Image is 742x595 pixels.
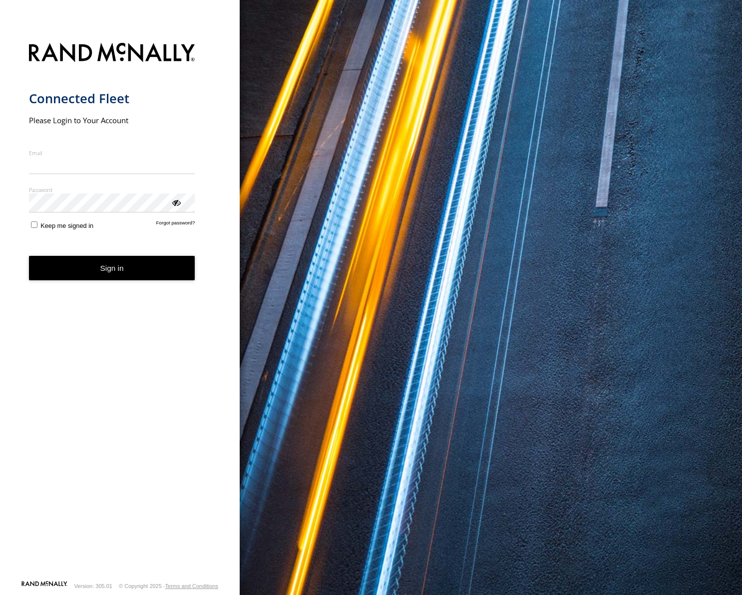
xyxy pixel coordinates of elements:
[156,220,195,229] a: Forgot password?
[40,222,93,229] span: Keep me signed in
[171,197,181,207] div: ViewPassword
[29,256,195,280] button: Sign in
[29,186,195,194] label: Password
[29,41,195,66] img: Rand McNally
[29,90,195,107] h1: Connected Fleet
[74,583,112,589] div: Version: 305.01
[29,37,211,580] form: main
[21,581,67,591] a: Visit our Website
[31,221,37,228] input: Keep me signed in
[119,583,218,589] div: © Copyright 2025 -
[29,115,195,125] h2: Please Login to Your Account
[29,149,195,157] label: Email
[165,583,218,589] a: Terms and Conditions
